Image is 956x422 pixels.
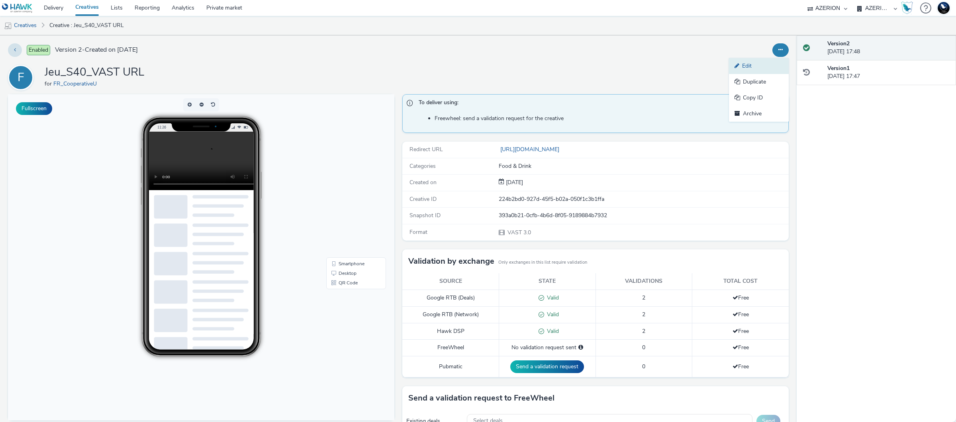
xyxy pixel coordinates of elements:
[409,162,436,170] span: Categories
[827,40,950,56] div: [DATE] 17:48
[827,64,950,81] div: [DATE] 17:47
[733,311,749,318] span: Free
[729,106,789,122] a: Archive
[504,179,523,187] div: Creation 26 September 2025, 17:47
[18,66,24,89] div: F
[4,22,12,30] img: mobile
[408,255,494,267] h3: Validation by exchange
[45,65,144,80] h1: Jeu_S40_VAST URL
[320,184,376,193] li: QR Code
[642,363,645,370] span: 0
[733,294,749,301] span: Free
[409,195,437,203] span: Creative ID
[402,356,499,377] td: Pubmatic
[320,165,376,174] li: Smartphone
[408,392,554,404] h3: Send a validation request to FreeWheel
[16,102,52,115] button: Fullscreen
[435,115,784,123] li: Freewheel: send a validation request for the creative
[642,294,645,301] span: 2
[419,99,780,109] span: To deliver using:
[507,229,531,236] span: VAST 3.0
[901,2,913,14] img: Hawk Academy
[642,344,645,351] span: 0
[503,344,592,352] div: No validation request sent
[827,40,850,47] strong: Version 2
[901,2,916,14] a: Hawk Academy
[499,162,788,170] div: Food & Drink
[45,16,128,35] a: Creative : Jeu_S40_VAST URL
[729,90,789,106] a: Copy ID
[409,146,443,153] span: Redirect URL
[729,74,789,90] a: Duplicate
[733,327,749,335] span: Free
[733,363,749,370] span: Free
[27,45,50,55] span: Enabled
[642,327,645,335] span: 2
[544,327,559,335] span: Valid
[498,259,587,266] small: Only exchanges in this list require validation
[578,344,583,352] div: Please select a deal below and click on Send to send a validation request to FreeWheel.
[642,311,645,318] span: 2
[499,212,788,220] div: 393a0b21-0cfb-4b6d-8f05-9189884b7932
[499,146,562,153] a: [URL][DOMAIN_NAME]
[544,294,559,301] span: Valid
[402,273,499,290] th: Source
[510,360,584,373] button: Send a validation request
[331,167,357,172] span: Smartphone
[409,212,441,219] span: Snapshot ID
[331,186,350,191] span: QR Code
[320,174,376,184] li: Desktop
[544,311,559,318] span: Valid
[729,58,789,74] a: Edit
[504,179,523,186] span: [DATE]
[8,74,37,81] a: F
[733,344,749,351] span: Free
[402,306,499,323] td: Google RTB (Network)
[402,290,499,306] td: Google RTB (Deals)
[149,31,158,35] span: 11:26
[596,273,692,290] th: Validations
[499,195,788,203] div: 224b2bd0-927d-45f5-b02a-050f1c3b1ffa
[45,80,53,88] span: for
[2,3,33,13] img: undefined Logo
[409,179,437,186] span: Created on
[692,273,789,290] th: Total cost
[827,64,850,72] strong: Version 1
[499,273,596,290] th: State
[331,177,349,181] span: Desktop
[409,228,427,236] span: Format
[402,323,499,340] td: Hawk DSP
[938,2,950,14] img: Support Hawk
[53,80,100,88] a: FR_CooperativeU
[402,340,499,356] td: FreeWheel
[55,45,138,54] span: Version 2 - Created on [DATE]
